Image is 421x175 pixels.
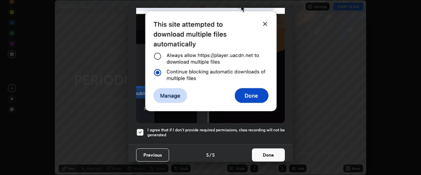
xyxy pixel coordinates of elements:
[206,151,209,158] h4: 5
[136,148,169,162] button: Previous
[252,148,285,162] button: Done
[212,151,215,158] h4: 5
[147,127,285,138] h5: I agree that if I don't provide required permissions, class recording will not be generated
[210,151,211,158] h4: /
